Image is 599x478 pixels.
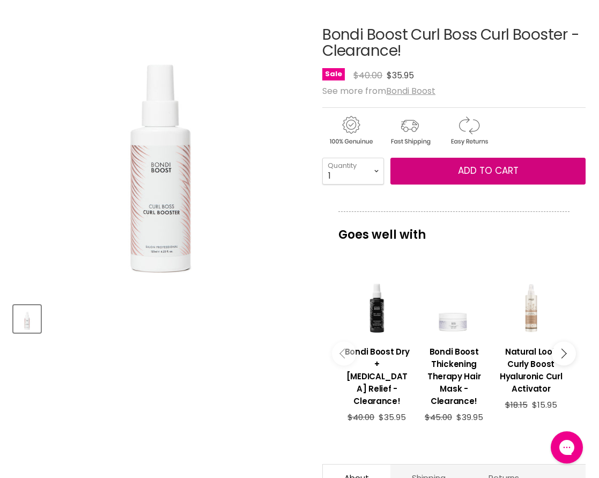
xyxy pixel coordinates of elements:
[322,27,586,60] h1: Bondi Boost Curl Boss Curl Booster - Clearance!
[322,114,379,147] img: genuine.gif
[344,337,410,413] a: View product:Bondi Boost Dry + Itchy Scalp Relief - Clearance!
[532,399,557,410] span: $15.95
[322,85,435,97] span: See more from
[425,411,452,423] span: $45.00
[386,85,435,97] a: Bondi Boost
[344,345,410,407] h3: Bondi Boost Dry + [MEDICAL_DATA] Relief - Clearance!
[390,158,586,185] button: Add to cart
[387,69,414,82] span: $35.95
[353,69,382,82] span: $40.00
[456,411,483,423] span: $39.95
[421,345,487,407] h3: Bondi Boost Thickening Therapy Hair Mask - Clearance!
[338,211,570,247] p: Goes well with
[347,411,374,423] span: $40.00
[505,399,528,410] span: $18.15
[545,428,588,467] iframe: Gorgias live chat messenger
[421,337,487,413] a: View product:Bondi Boost Thickening Therapy Hair Mask - Clearance!
[498,345,564,395] h3: Natural Look Curly Boost Hyaluronic Curl Activator
[440,114,497,147] img: returns.gif
[12,302,310,333] div: Product thumbnails
[379,411,406,423] span: $35.95
[14,306,40,332] img: Bondi Boost Curl Boss Curl Booster - Clearance!
[322,68,345,80] span: Sale
[322,158,384,185] select: Quantity
[458,164,519,177] span: Add to cart
[498,337,564,400] a: View product:Natural Look Curly Boost Hyaluronic Curl Activator
[13,305,41,333] button: Bondi Boost Curl Boss Curl Booster - Clearance!
[381,114,438,147] img: shipping.gif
